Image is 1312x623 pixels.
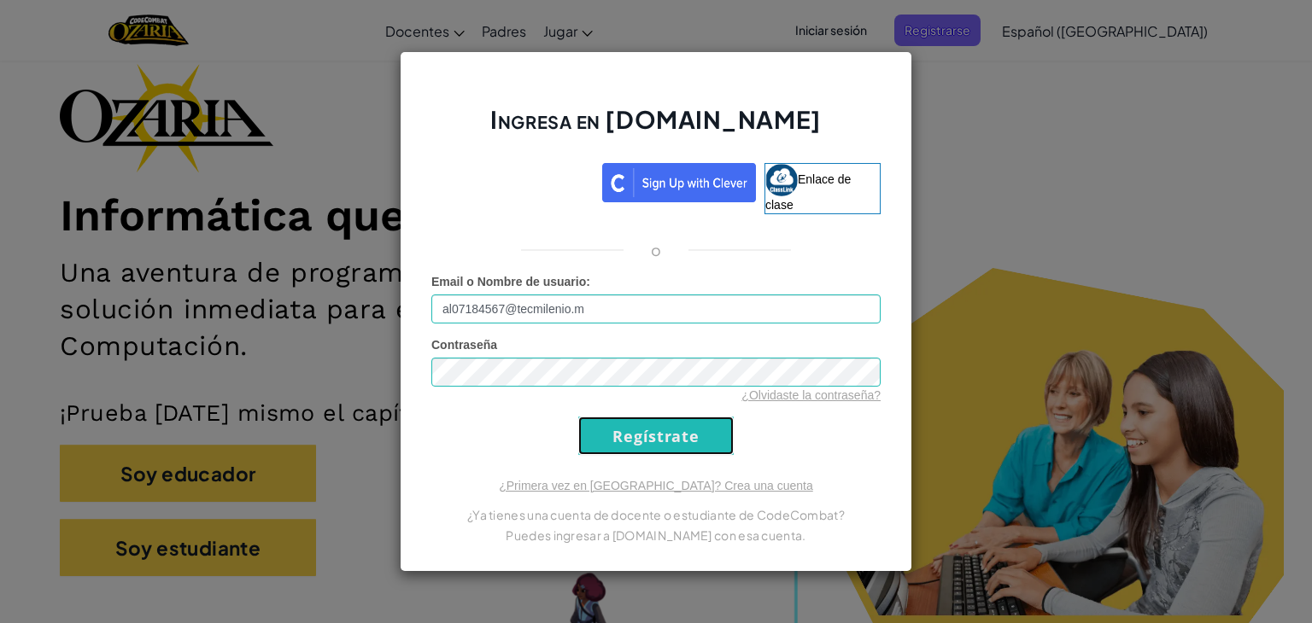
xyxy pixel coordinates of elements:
[506,527,805,543] font: Puedes ingresar a [DOMAIN_NAME] con esa cuenta.
[651,240,661,259] font: o
[578,416,734,455] input: Regístrate
[423,161,602,199] iframe: Botón de Acceder con Google
[741,388,881,402] a: ¿Olvidaste la contraseña?
[467,507,845,522] font: ¿Ya tienes una cuenta de docente o estudiante de CodeCombat?
[490,104,821,134] font: Ingresa en [DOMAIN_NAME]
[499,479,813,492] a: ¿Primera vez en [GEOGRAPHIC_DATA]? Crea una cuenta
[431,275,586,288] font: Email o Nombre de usuario
[602,163,756,202] img: clever_sso_button@2x.png
[765,172,851,212] font: Enlace de clase
[431,338,497,352] font: Contraseña
[586,275,590,288] font: :
[765,164,798,196] img: classlink-logo-small.png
